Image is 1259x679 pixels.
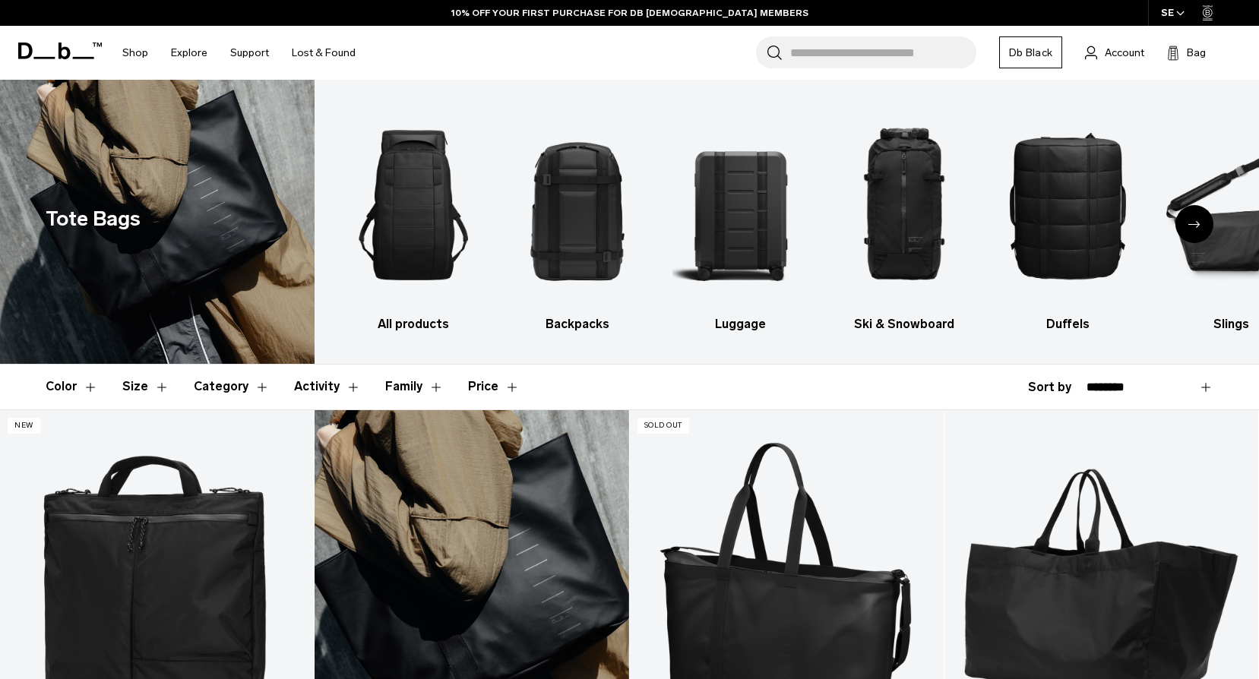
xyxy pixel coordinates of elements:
[999,103,1136,308] img: Db
[836,103,973,333] a: Db Ski & Snowboard
[294,365,361,409] button: Toggle Filter
[509,103,646,308] img: Db
[509,103,646,333] a: Db Backpacks
[468,365,520,409] button: Toggle Price
[999,36,1062,68] a: Db Black
[1167,43,1206,62] button: Bag
[292,26,356,80] a: Lost & Found
[509,103,646,333] li: 2 / 10
[171,26,207,80] a: Explore
[1085,43,1144,62] a: Account
[637,418,689,434] p: Sold Out
[999,103,1136,333] li: 5 / 10
[8,418,40,434] p: New
[230,26,269,80] a: Support
[836,103,973,308] img: Db
[451,6,808,20] a: 10% OFF YOUR FIRST PURCHASE FOR DB [DEMOGRAPHIC_DATA] MEMBERS
[836,315,973,333] h3: Ski & Snowboard
[345,103,482,333] li: 1 / 10
[672,315,809,333] h3: Luggage
[385,365,444,409] button: Toggle Filter
[46,365,98,409] button: Toggle Filter
[345,103,482,308] img: Db
[345,315,482,333] h3: All products
[1105,45,1144,61] span: Account
[111,26,367,80] nav: Main Navigation
[999,315,1136,333] h3: Duffels
[1187,45,1206,61] span: Bag
[672,103,809,333] a: Db Luggage
[122,365,169,409] button: Toggle Filter
[672,103,809,308] img: Db
[836,103,973,333] li: 4 / 10
[999,103,1136,333] a: Db Duffels
[122,26,148,80] a: Shop
[1175,205,1213,243] div: Next slide
[194,365,270,409] button: Toggle Filter
[46,204,141,235] h1: Tote Bags
[672,103,809,333] li: 3 / 10
[345,103,482,333] a: Db All products
[509,315,646,333] h3: Backpacks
